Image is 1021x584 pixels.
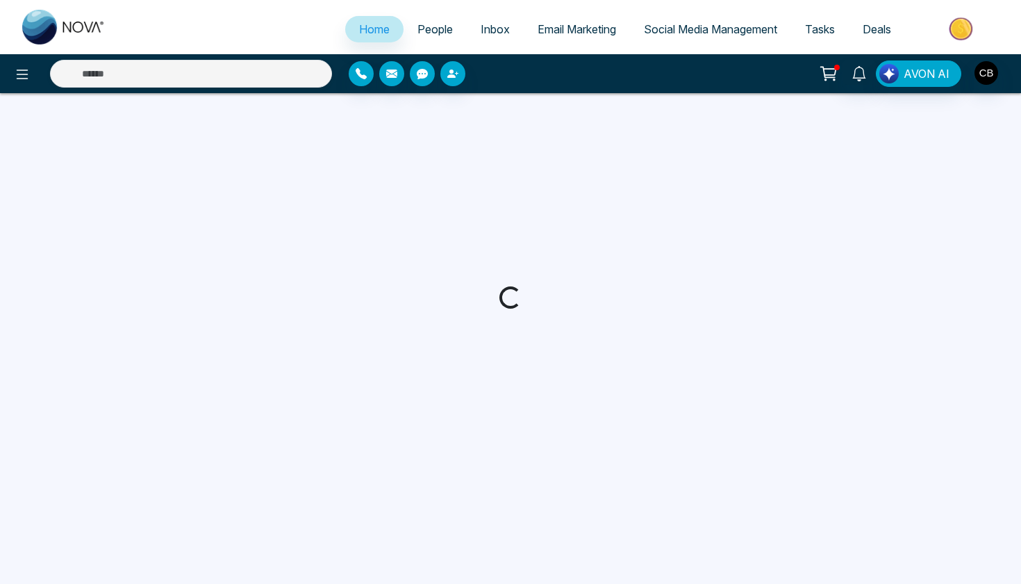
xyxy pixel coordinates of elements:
a: Tasks [791,16,849,42]
img: Lead Flow [879,64,899,83]
span: People [417,22,453,36]
a: Inbox [467,16,524,42]
img: User Avatar [974,61,998,85]
a: Deals [849,16,905,42]
a: Home [345,16,404,42]
a: Social Media Management [630,16,791,42]
button: AVON AI [876,60,961,87]
img: Market-place.gif [912,13,1013,44]
span: Home [359,22,390,36]
span: Deals [863,22,891,36]
span: Inbox [481,22,510,36]
span: Social Media Management [644,22,777,36]
span: Tasks [805,22,835,36]
a: Email Marketing [524,16,630,42]
span: AVON AI [904,65,949,82]
img: Nova CRM Logo [22,10,106,44]
span: Email Marketing [538,22,616,36]
a: People [404,16,467,42]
